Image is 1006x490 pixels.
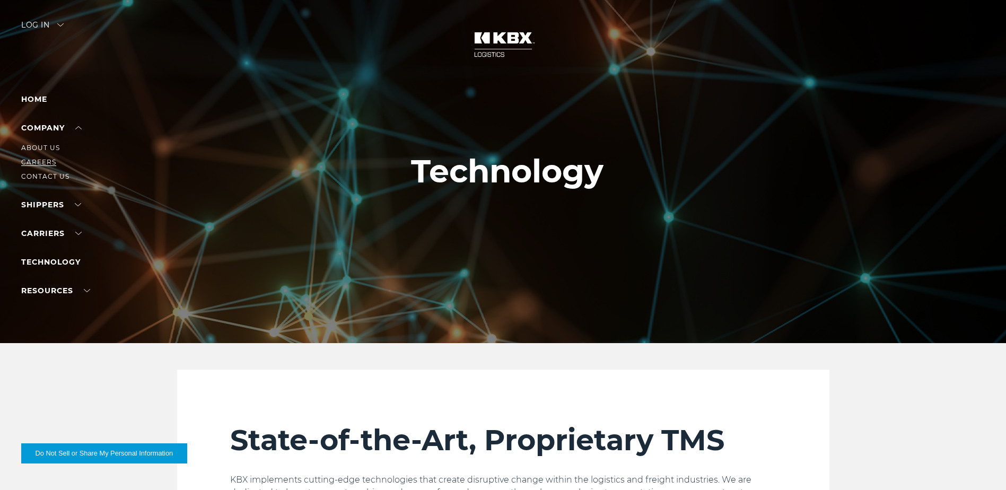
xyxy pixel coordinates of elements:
a: Careers [21,158,56,166]
a: About Us [21,144,60,152]
button: Do Not Sell or Share My Personal Information [21,443,187,463]
a: Company [21,123,82,133]
iframe: Chat Widget [953,439,1006,490]
a: Home [21,94,47,104]
a: SHIPPERS [21,200,81,209]
h2: State-of-the-Art, Proprietary TMS [230,423,776,458]
a: Contact Us [21,172,69,180]
div: Log in [21,21,64,37]
img: kbx logo [463,21,543,68]
a: Technology [21,257,81,267]
h1: Technology [411,153,603,189]
a: Carriers [21,229,82,238]
a: RESOURCES [21,286,90,295]
img: arrow [57,23,64,27]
